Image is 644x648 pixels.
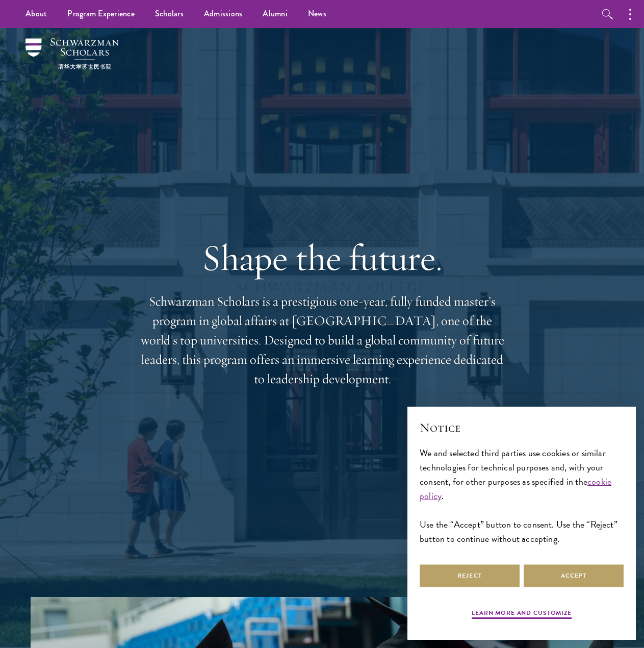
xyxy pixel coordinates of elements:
[139,292,506,389] p: Schwarzman Scholars is a prestigious one-year, fully funded master’s program in global affairs at...
[524,564,624,587] button: Accept
[420,446,624,546] div: We and selected third parties use cookies or similar technologies for technical purposes and, wit...
[420,564,520,587] button: Reject
[25,38,119,69] img: Schwarzman Scholars
[139,236,506,279] h1: Shape the future.
[472,608,572,620] button: Learn more and customize
[420,419,624,436] h2: Notice
[420,475,611,503] a: cookie policy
